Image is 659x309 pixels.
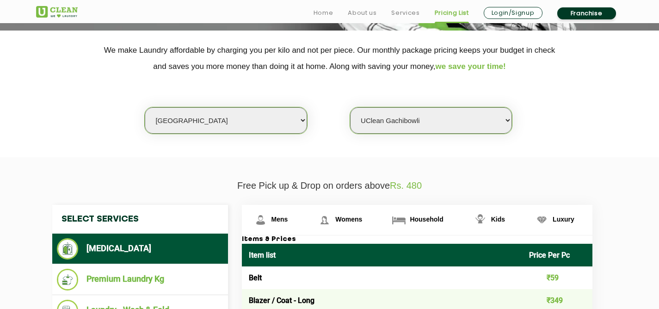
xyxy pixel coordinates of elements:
img: Kids [472,212,488,228]
img: Household [391,212,407,228]
h3: Items & Prices [242,235,592,244]
span: we save your time! [436,62,506,71]
p: We make Laundry affordable by charging you per kilo and not per piece. Our monthly package pricin... [36,42,623,74]
span: Household [410,216,443,223]
span: Kids [491,216,505,223]
span: Womens [335,216,362,223]
li: [MEDICAL_DATA] [57,238,223,260]
a: About us [348,7,376,19]
img: Luxury [534,212,550,228]
td: Belt [242,266,523,289]
img: Dry Cleaning [57,238,79,260]
h4: Select Services [52,205,228,234]
a: Franchise [557,7,616,19]
th: Price Per Pc [522,244,592,266]
a: Home [314,7,333,19]
a: Pricing List [435,7,469,19]
a: Login/Signup [484,7,542,19]
td: ₹59 [522,266,592,289]
a: Services [391,7,419,19]
img: Premium Laundry Kg [57,269,79,290]
th: Item list [242,244,523,266]
img: Mens [253,212,269,228]
li: Premium Laundry Kg [57,269,223,290]
span: Mens [271,216,288,223]
p: Free Pick up & Drop on orders above [36,180,623,191]
img: UClean Laundry and Dry Cleaning [36,6,78,18]
span: Luxury [553,216,574,223]
span: Rs. 480 [390,180,422,191]
img: Womens [316,212,333,228]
